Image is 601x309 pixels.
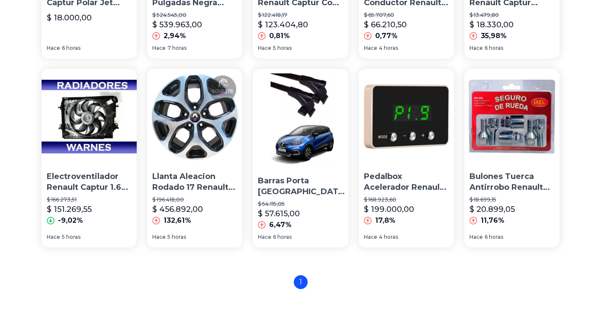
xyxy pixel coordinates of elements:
[152,12,237,19] p: $ 524.545,00
[379,234,398,241] span: 4 horas
[62,234,80,241] span: 5 horas
[42,69,137,164] img: Electroventilador Renault Captur 1.6 2.0 2018 2019
[167,234,186,241] span: 5 horas
[379,45,398,52] span: 4 horas
[481,215,505,226] p: 11,76%
[364,171,449,193] p: Pedalbox Acelerador Renault Clio Capture Oroch Sandero Kwid
[364,45,377,52] span: Hace
[147,69,242,247] a: Llanta Aleacion Rodado 17 Renault Captur Original CavallinoLlanta Aleacion Rodado 17 Renault Capt...
[464,69,559,247] a: Bulones Tuerca Antirrobo Renault Captur Kangoo Oroch Symbol Bulones Tuerca Antirrobo Renault Capt...
[273,234,292,241] span: 6 horas
[152,196,237,203] p: $ 196.418,00
[364,12,449,19] p: $ 65.707,60
[469,171,554,193] p: Bulones Tuerca Antirrobo Renault Captur Kangoo Oroch Symbol
[258,12,343,19] p: $ 122.418,17
[164,215,191,226] p: 132,61%
[364,203,414,215] p: $ 199.000,00
[152,171,237,193] p: Llanta Aleacion Rodado 17 Renault Captur Original Cavallino
[152,45,166,52] span: Hace
[152,234,166,241] span: Hace
[485,234,503,241] span: 6 horas
[364,19,407,31] p: $ 66.210,50
[258,45,271,52] span: Hace
[469,234,483,241] span: Hace
[469,45,483,52] span: Hace
[485,45,503,52] span: 6 horas
[375,215,395,226] p: 17,8%
[47,234,60,241] span: Hace
[481,31,507,41] p: 35,98%
[47,45,60,52] span: Hace
[58,215,83,226] p: -9,02%
[469,203,515,215] p: $ 20.899,05
[167,45,186,52] span: 7 horas
[258,201,347,208] p: $ 54.115,05
[42,69,137,247] a: Electroventilador Renault Captur 1.6 2.0 2018 2019Electroventilador Renault Captur 1.6 2.0 2018 2...
[253,69,352,169] img: Barras Porta Equipaje Renault Captur Portaequipaje West
[47,196,132,203] p: $ 166.273,51
[258,176,347,197] p: Barras Porta [GEOGRAPHIC_DATA] Renault Captur [GEOGRAPHIC_DATA] [GEOGRAPHIC_DATA]
[469,19,514,31] p: $ 18.330,00
[152,19,202,31] p: $ 539.963,00
[147,69,242,164] img: Llanta Aleacion Rodado 17 Renault Captur Original Cavallino
[364,196,449,203] p: $ 168.923,60
[359,69,454,164] img: Pedalbox Acelerador Renault Clio Capture Oroch Sandero Kwid
[258,19,308,31] p: $ 123.404,80
[269,31,290,41] p: 0,81%
[164,31,186,41] p: 2,94%
[253,69,348,247] a: Barras Porta Equipaje Renault Captur Portaequipaje WestBarras Porta [GEOGRAPHIC_DATA] Renault Cap...
[47,12,92,24] p: $ 18.000,00
[258,208,300,220] p: $ 57.615,00
[47,171,132,193] p: Electroventilador Renault Captur 1.6 2.0 2018 2019
[152,203,203,215] p: $ 456.892,00
[273,45,292,52] span: 5 horas
[464,69,559,164] img: Bulones Tuerca Antirrobo Renault Captur Kangoo Oroch Symbol
[258,234,271,241] span: Hace
[364,234,377,241] span: Hace
[469,196,554,203] p: $ 18.699,15
[469,12,554,19] p: $ 13.479,80
[375,31,398,41] p: 0,77%
[359,69,454,247] a: Pedalbox Acelerador Renault Clio Capture Oroch Sandero KwidPedalbox Acelerador Renault Clio Captu...
[47,203,92,215] p: $ 151.269,55
[62,45,80,52] span: 6 horas
[269,220,292,230] p: 6,47%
